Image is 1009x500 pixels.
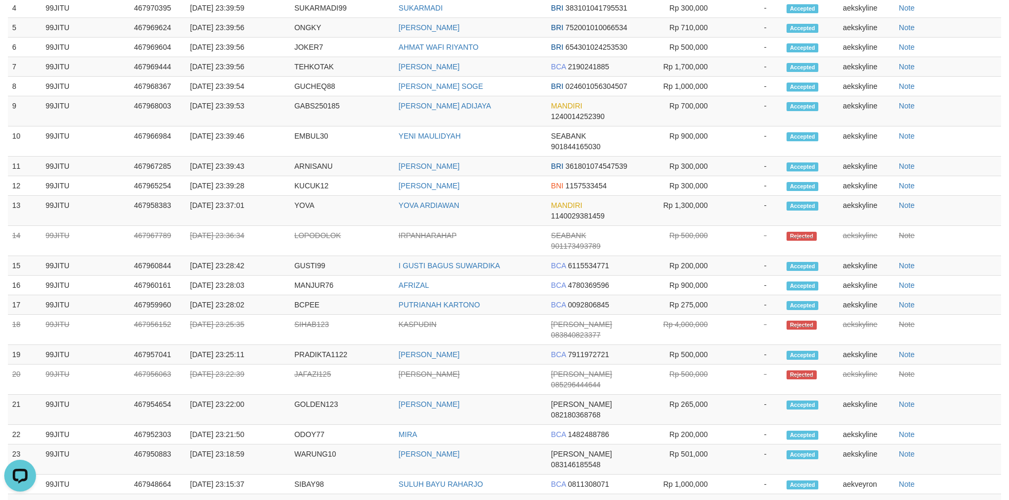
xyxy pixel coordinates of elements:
[787,321,816,330] span: Rejected
[635,425,724,444] td: Rp 200,000
[787,370,816,379] span: Rejected
[186,157,290,176] td: [DATE] 23:39:43
[787,202,818,211] span: Accepted
[724,315,782,345] td: -
[130,365,186,395] td: 467956063
[568,281,609,289] span: Copy 4780369596 to clipboard
[899,350,915,359] a: Note
[838,345,895,365] td: aekskyline
[399,450,460,458] a: [PERSON_NAME]
[899,261,915,270] a: Note
[899,301,915,309] a: Note
[290,315,395,345] td: SIHAB123
[186,444,290,475] td: [DATE] 23:18:59
[8,157,41,176] td: 11
[8,315,41,345] td: 18
[130,38,186,57] td: 467969604
[41,196,130,226] td: 99JITU
[399,350,460,359] a: [PERSON_NAME]
[551,411,600,419] span: Copy 082180368768 to clipboard
[551,62,566,71] span: BCA
[635,395,724,425] td: Rp 265,000
[838,176,895,196] td: aekskyline
[399,82,483,90] a: [PERSON_NAME] SOGE
[724,38,782,57] td: -
[787,431,818,440] span: Accepted
[568,430,609,439] span: Copy 1482488786 to clipboard
[41,425,130,444] td: 99JITU
[838,256,895,276] td: aekskyline
[41,38,130,57] td: 99JITU
[130,395,186,425] td: 467954654
[787,351,818,360] span: Accepted
[838,395,895,425] td: aekskyline
[899,43,915,51] a: Note
[551,301,566,309] span: BCA
[41,176,130,196] td: 99JITU
[41,126,130,157] td: 99JITU
[899,370,915,378] a: Note
[838,444,895,475] td: aekskyline
[186,38,290,57] td: [DATE] 23:39:56
[399,261,501,270] a: I GUSTI BAGUS SUWARDIKA
[290,57,395,77] td: TEHKOTAK
[838,196,895,226] td: aekskyline
[635,475,724,494] td: Rp 1,000,000
[635,176,724,196] td: Rp 300,000
[8,57,41,77] td: 7
[551,380,600,389] span: Copy 085296444644 to clipboard
[899,102,915,110] a: Note
[41,96,130,126] td: 99JITU
[899,4,915,12] a: Note
[635,276,724,295] td: Rp 900,000
[838,18,895,38] td: aekskyline
[399,43,479,51] a: AHMAT WAFI RIYANTO
[8,425,41,444] td: 22
[4,4,36,36] button: Open LiveChat chat widget
[290,395,395,425] td: GOLDEN123
[551,242,600,250] span: Copy 901173493789 to clipboard
[399,281,430,289] a: AFRIZAL
[724,395,782,425] td: -
[635,157,724,176] td: Rp 300,000
[8,365,41,395] td: 20
[130,315,186,345] td: 467956152
[551,331,600,339] span: Copy 083840823377 to clipboard
[566,23,628,32] span: Copy 752001010066534 to clipboard
[130,126,186,157] td: 467966984
[399,400,460,408] a: [PERSON_NAME]
[635,18,724,38] td: Rp 710,000
[186,226,290,256] td: [DATE] 23:36:34
[8,276,41,295] td: 16
[186,475,290,494] td: [DATE] 23:15:37
[838,126,895,157] td: aekskyline
[838,365,895,395] td: aekskyline
[787,132,818,141] span: Accepted
[399,370,460,378] a: [PERSON_NAME]
[290,157,395,176] td: ARNISANU
[399,4,443,12] a: SUKARMADI
[399,480,483,488] a: SULUH BAYU RAHARJO
[130,196,186,226] td: 467958383
[399,231,457,240] a: IRPANHARAHAP
[899,430,915,439] a: Note
[787,24,818,33] span: Accepted
[8,395,41,425] td: 21
[568,301,609,309] span: Copy 0092806845 to clipboard
[551,142,600,151] span: Copy 901844165030 to clipboard
[41,315,130,345] td: 99JITU
[551,112,604,121] span: Copy 1240014252390 to clipboard
[566,162,628,170] span: Copy 361801074547539 to clipboard
[290,444,395,475] td: WARUNG10
[568,62,609,71] span: Copy 2190241885 to clipboard
[290,226,395,256] td: LOPODOLOK
[130,475,186,494] td: 467948664
[551,4,563,12] span: BRI
[838,77,895,96] td: aekskyline
[186,295,290,315] td: [DATE] 23:28:02
[8,77,41,96] td: 8
[399,430,417,439] a: MIRA
[635,77,724,96] td: Rp 1,000,000
[838,38,895,57] td: aekskyline
[290,126,395,157] td: EMBUL30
